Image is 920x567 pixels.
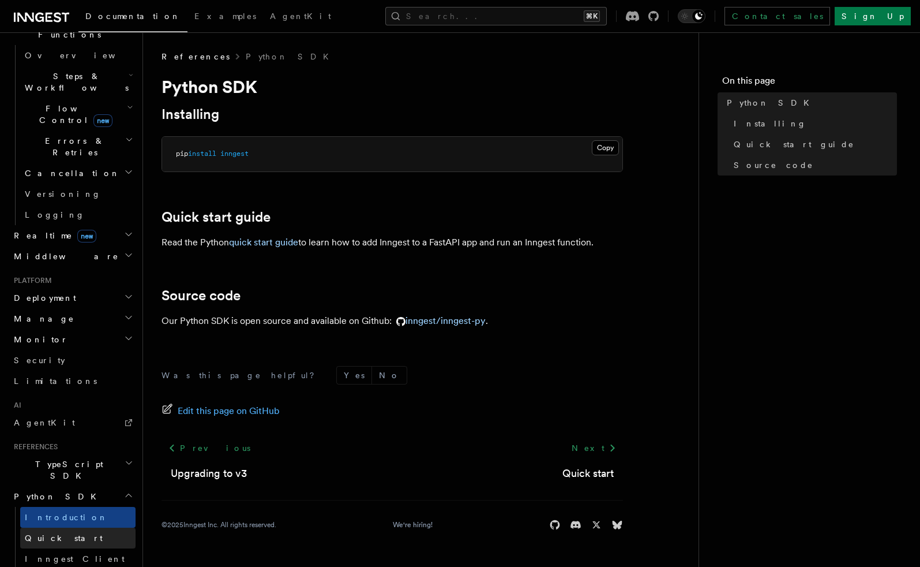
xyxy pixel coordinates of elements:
[729,113,897,134] a: Installing
[20,130,136,163] button: Errors & Retries
[9,350,136,371] a: Security
[220,150,249,158] span: inngest
[20,204,136,225] a: Logging
[162,403,280,419] a: Edit this page on GitHub
[734,159,813,171] span: Source code
[734,118,806,129] span: Installing
[162,288,241,304] a: Source code
[93,114,112,127] span: new
[20,167,120,179] span: Cancellation
[14,418,75,427] span: AgentKit
[9,45,136,225] div: Inngest Functions
[20,135,125,158] span: Errors & Retries
[20,45,136,66] a: Overview
[162,51,230,62] span: References
[393,520,433,529] a: We're hiring!
[592,140,619,155] button: Copy
[25,513,108,522] span: Introduction
[9,276,52,285] span: Platform
[565,438,623,458] a: Next
[729,134,897,155] a: Quick start guide
[20,66,136,98] button: Steps & Workflows
[14,376,97,386] span: Limitations
[9,401,21,410] span: AI
[9,491,103,502] span: Python SDK
[270,12,331,21] span: AgentKit
[20,103,127,126] span: Flow Control
[178,403,280,419] span: Edit this page on GitHub
[678,9,705,23] button: Toggle dark mode
[25,534,103,543] span: Quick start
[9,251,119,262] span: Middleware
[162,370,322,381] p: Was this page helpful?
[9,246,136,267] button: Middleware
[9,458,125,482] span: TypeScript SDK
[162,234,623,251] p: Read the Python to learn how to add Inngest to a FastAPI app and run an Inngest function.
[562,465,614,482] a: Quick start
[246,51,336,62] a: Python SDK
[337,367,371,384] button: Yes
[20,163,136,184] button: Cancellation
[9,454,136,486] button: TypeScript SDK
[176,150,188,158] span: pip
[25,210,85,219] span: Logging
[9,371,136,391] a: Limitations
[392,315,486,326] a: inngest/inngest-py
[372,367,407,384] button: No
[9,412,136,433] a: AgentKit
[78,3,187,32] a: Documentation
[20,528,136,549] a: Quick start
[9,230,96,241] span: Realtime
[14,356,65,365] span: Security
[9,329,136,350] button: Monitor
[729,155,897,176] a: Source code
[25,189,101,199] span: Versioning
[584,10,600,22] kbd: ⌘K
[9,486,136,507] button: Python SDK
[162,209,271,225] a: Quick start guide
[194,12,256,21] span: Examples
[162,76,623,97] h1: Python SDK
[25,554,125,564] span: Inngest Client
[187,3,263,31] a: Examples
[9,288,136,308] button: Deployment
[162,520,276,529] div: © 2025 Inngest Inc. All rights reserved.
[722,74,897,92] h4: On this page
[722,92,897,113] a: Python SDK
[9,334,68,345] span: Monitor
[263,3,338,31] a: AgentKit
[162,438,257,458] a: Previous
[20,98,136,130] button: Flow Controlnew
[162,313,623,329] p: Our Python SDK is open source and available on Github: .
[385,7,607,25] button: Search...⌘K
[9,225,136,246] button: Realtimenew
[85,12,181,21] span: Documentation
[20,507,136,528] a: Introduction
[77,230,96,243] span: new
[835,7,911,25] a: Sign Up
[162,106,219,122] a: Installing
[20,70,129,94] span: Steps & Workflows
[171,465,247,482] a: Upgrading to v3
[25,51,144,60] span: Overview
[724,7,830,25] a: Contact sales
[9,292,76,304] span: Deployment
[734,139,854,150] span: Quick start guide
[9,313,74,324] span: Manage
[188,150,216,158] span: install
[9,442,58,452] span: References
[20,184,136,204] a: Versioning
[229,237,298,248] a: quick start guide
[727,97,816,109] span: Python SDK
[9,308,136,329] button: Manage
